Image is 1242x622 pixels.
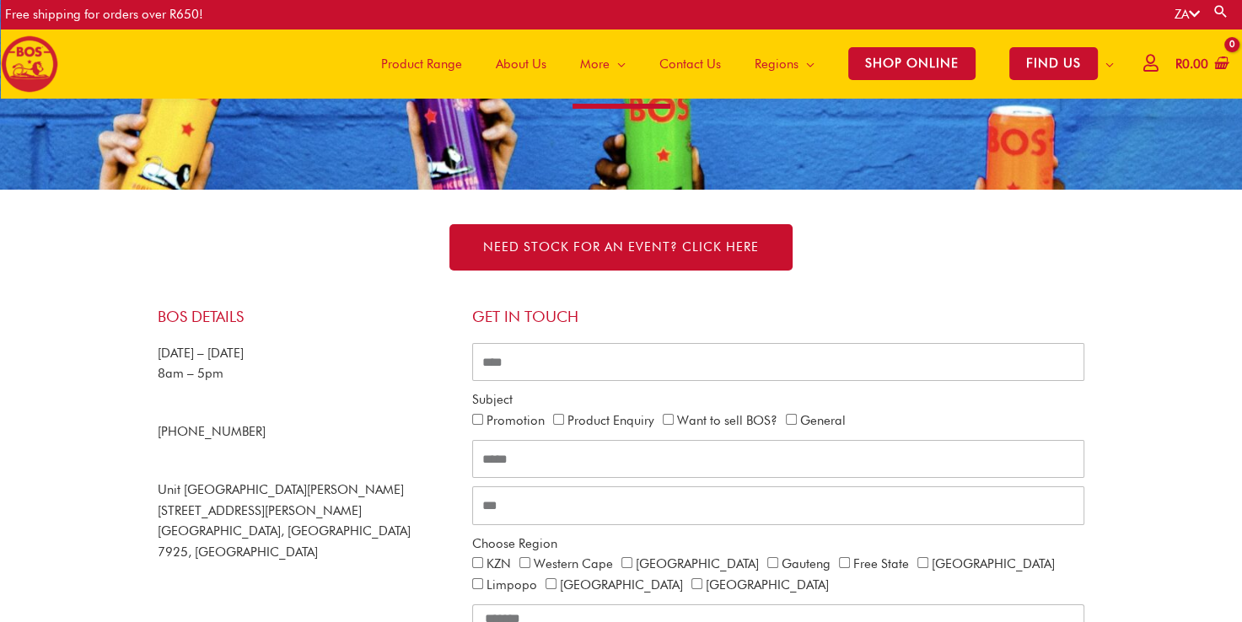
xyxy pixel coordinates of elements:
span: 8am – 5pm [158,366,223,381]
span: About Us [496,39,546,89]
a: ZA [1175,7,1200,22]
span: Regions [755,39,798,89]
label: General [800,413,846,428]
span: [STREET_ADDRESS][PERSON_NAME] [158,503,362,518]
nav: Site Navigation [352,29,1131,99]
a: SHOP ONLINE [831,29,992,99]
label: Limpopo [487,577,537,593]
label: Gauteng [782,556,831,571]
span: [DATE] – [DATE] [158,346,244,361]
label: Product Enquiry [567,413,654,428]
span: FIND US [1009,47,1098,80]
label: [GEOGRAPHIC_DATA] [932,556,1055,571]
a: More [563,29,643,99]
label: KZN [487,556,511,571]
span: Unit [GEOGRAPHIC_DATA][PERSON_NAME] [158,482,404,497]
label: [GEOGRAPHIC_DATA] [560,577,683,593]
label: Free State [853,556,909,571]
label: Choose Region [472,534,557,555]
span: NEED STOCK FOR AN EVENT? Click here [483,241,759,254]
span: More [580,39,610,89]
span: Contact Us [659,39,721,89]
label: Western Cape [534,556,613,571]
span: [GEOGRAPHIC_DATA], [GEOGRAPHIC_DATA] [158,523,411,539]
span: R [1175,56,1182,72]
a: Search button [1212,3,1229,19]
a: About Us [479,29,563,99]
label: Subject [472,389,513,410]
a: View Shopping Cart, empty [1172,46,1229,83]
a: NEED STOCK FOR AN EVENT? Click here [449,224,793,271]
h4: Get in touch [472,308,1085,326]
span: SHOP ONLINE [848,47,976,80]
label: Want to sell BOS? [677,413,777,428]
label: [GEOGRAPHIC_DATA] [706,577,829,593]
span: 7925, [GEOGRAPHIC_DATA] [158,544,318,560]
bdi: 0.00 [1175,56,1208,72]
a: Contact Us [643,29,738,99]
h4: BOS Details [158,308,455,326]
span: [PHONE_NUMBER] [158,424,266,439]
a: Regions [738,29,831,99]
a: Product Range [364,29,479,99]
img: BOS logo finals-200px [1,35,58,93]
label: Promotion [487,413,545,428]
span: Product Range [381,39,462,89]
label: [GEOGRAPHIC_DATA] [636,556,759,571]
